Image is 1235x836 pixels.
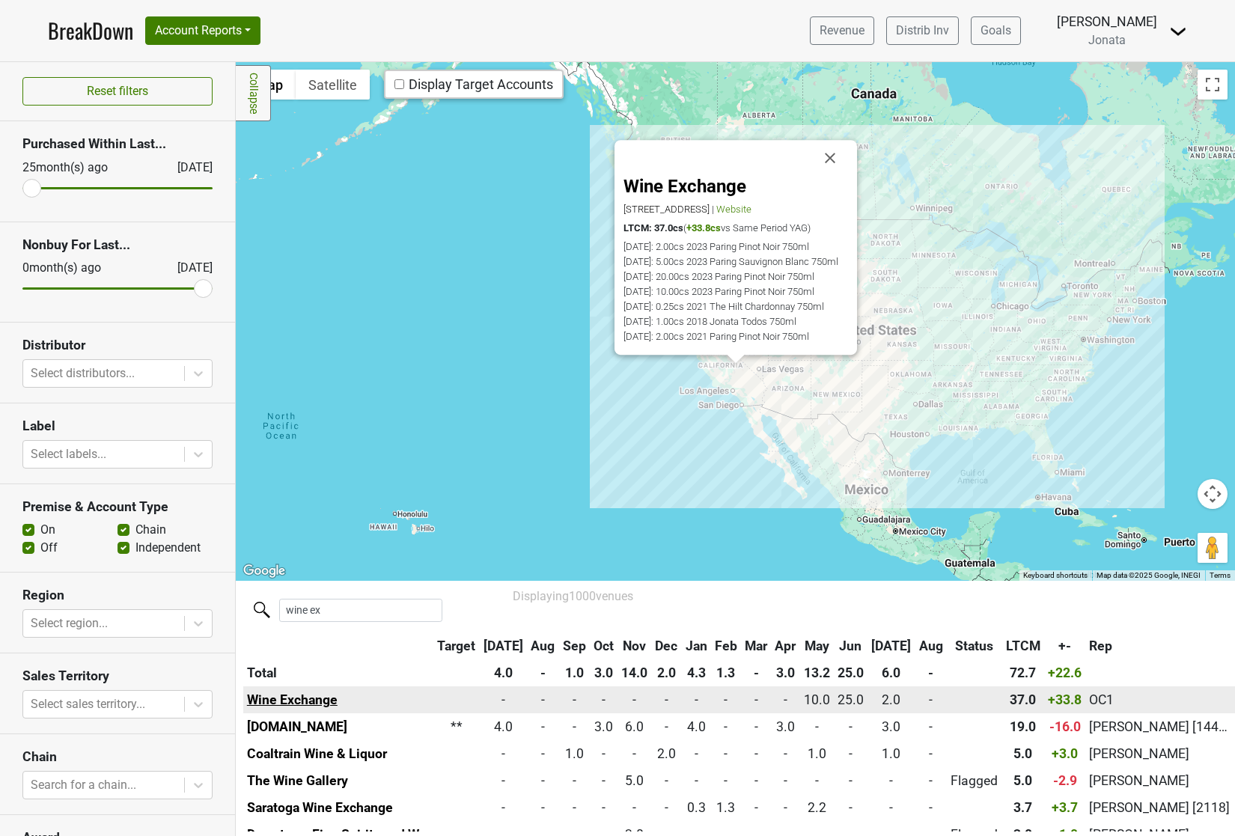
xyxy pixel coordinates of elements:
[651,659,681,686] th: 2.0
[240,561,289,581] a: Open this area in Google Maps (opens a new window)
[1044,686,1085,713] td: +33.8
[623,241,848,252] div: [DATE]: 2.00cs 2023 Paring Pinot Noir 750ml
[590,713,617,740] td: 3.0
[741,686,771,713] td: -
[771,686,799,713] td: -
[771,713,799,740] td: 3.0
[915,632,947,659] th: Aug: activate to sort column ascending
[623,331,848,342] div: [DATE]: 2.00cs 2021 Paring Pinot Noir 750ml
[834,794,867,821] td: -
[513,588,1205,605] div: Displaying 1000 venues
[1002,659,1044,686] th: 72.7
[22,259,141,277] div: 0 month(s) ago
[651,740,681,767] td: 2.0
[623,301,848,312] div: [DATE]: 0.25cs 2021 The Hilt Chardonnay 750ml
[1002,713,1044,740] td: 19.0
[682,686,711,713] td: -
[712,204,714,215] span: |
[834,659,867,686] th: 25.0
[247,746,387,761] a: Coaltrain Wine & Liquor
[590,659,617,686] th: 3.0
[247,773,348,788] a: The Wine Gallery
[711,767,741,794] td: -
[623,316,848,327] div: [DATE]: 1.00cs 2018 Jonata Todos 750ml
[527,713,558,740] td: -
[40,521,55,539] label: On
[22,136,213,152] h3: Purchased Within Last...
[711,794,741,821] td: 1.3
[651,686,681,713] td: -
[480,767,528,794] td: -
[590,740,617,767] td: -
[22,668,213,684] h3: Sales Territory
[771,794,799,821] td: -
[623,176,746,197] a: Wine Exchange
[480,740,528,767] td: -
[686,222,721,234] span: +33.8cs
[559,659,590,686] th: 1.0
[480,659,528,686] th: 4.0
[947,632,1002,659] th: Status: activate to sort column ascending
[711,659,741,686] th: 1.3
[651,632,681,659] th: Dec: activate to sort column ascending
[22,338,213,353] h3: Distributor
[867,794,915,821] td: -
[559,740,590,767] td: 1.0
[834,713,867,740] td: -
[623,204,712,215] a: [STREET_ADDRESS]
[22,499,213,515] h3: Premise & Account Type
[867,713,915,740] td: 3.0
[834,686,867,713] td: 25.0
[623,222,683,234] span: LTCM: 37.0cs
[48,15,133,46] a: BreakDown
[834,767,867,794] td: -
[1198,533,1228,563] button: Drag Pegman onto the map to open Street View
[1002,767,1044,794] td: 5.0
[617,659,651,686] th: 14.0
[834,632,867,659] th: Jun: activate to sort column ascending
[716,204,751,215] span: Website
[1002,740,1044,767] td: 5.0
[617,794,651,821] td: -
[1023,570,1088,581] button: Keyboard shortcuts
[971,16,1021,45] a: Goals
[1002,632,1044,659] th: LTCM: activate to sort column ascending
[799,740,833,767] td: 1.0
[559,794,590,821] td: -
[527,632,558,659] th: Aug: activate to sort column ascending
[799,767,833,794] td: -
[40,539,58,557] label: Off
[135,539,201,557] label: Independent
[682,767,711,794] td: -
[947,767,1002,794] td: Flagged
[915,740,947,767] td: -
[164,159,213,177] div: [DATE]
[1044,740,1085,767] td: +3.0
[682,794,711,821] td: 0.3
[682,659,711,686] th: 4.3
[559,713,590,740] td: -
[480,713,528,740] td: 4.0
[1097,571,1201,579] span: Map data ©2025 Google, INEGI
[682,632,711,659] th: Jan: activate to sort column ascending
[741,794,771,821] td: -
[1210,571,1231,579] a: Terms
[296,70,370,100] button: Show satellite imagery
[394,76,553,93] div: Display Target Accounts
[617,632,651,659] th: Nov: activate to sort column ascending
[527,767,558,794] td: -
[623,271,848,282] div: [DATE]: 20.00cs 2023 Paring Pinot Noir 750ml
[867,659,915,686] th: 6.0
[741,632,771,659] th: Mar: activate to sort column ascending
[617,740,651,767] td: -
[711,713,741,740] td: -
[22,77,213,106] button: Reset filters
[480,632,528,659] th: Jul: activate to sort column ascending
[623,256,848,267] div: [DATE]: 5.00cs 2023 Paring Sauvignon Blanc 750ml
[741,740,771,767] td: -
[1044,632,1085,659] th: +-: activate to sort column ascending
[247,800,393,815] a: Saratoga Wine Exchange
[623,286,848,297] div: [DATE]: 10.00cs 2023 Paring Pinot Noir 750ml
[682,740,711,767] td: -
[1198,479,1228,509] button: Map camera controls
